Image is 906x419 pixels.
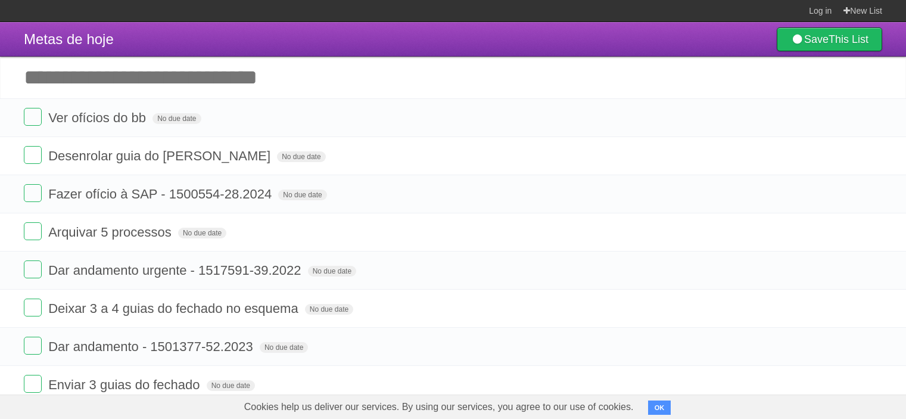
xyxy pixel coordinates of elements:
[278,190,326,200] span: No due date
[24,375,42,393] label: Done
[48,225,175,240] span: Arquivar 5 processos
[48,339,256,354] span: Dar andamento - 1501377-52.2023
[829,33,868,45] b: This List
[152,113,201,124] span: No due date
[24,146,42,164] label: Done
[260,342,308,353] span: No due date
[48,377,203,392] span: Enviar 3 guias do fechado
[48,148,273,163] span: Desenrolar guia do [PERSON_NAME]
[305,304,353,315] span: No due date
[48,187,275,201] span: Fazer ofício à SAP - 1500554-28.2024
[24,260,42,278] label: Done
[24,222,42,240] label: Done
[24,108,42,126] label: Done
[48,301,301,316] span: Deixar 3 a 4 guias do fechado no esquema
[777,27,882,51] a: SaveThis List
[24,184,42,202] label: Done
[277,151,325,162] span: No due date
[207,380,255,391] span: No due date
[232,395,646,419] span: Cookies help us deliver our services. By using our services, you agree to our use of cookies.
[24,299,42,316] label: Done
[48,110,149,125] span: Ver ofícios do bb
[24,337,42,355] label: Done
[648,401,671,415] button: OK
[24,31,114,47] span: Metas de hoje
[178,228,226,238] span: No due date
[48,263,304,278] span: Dar andamento urgente - 1517591-39.2022
[308,266,356,277] span: No due date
